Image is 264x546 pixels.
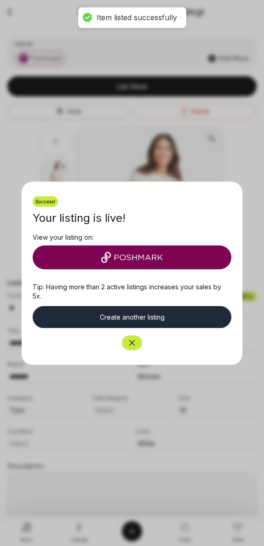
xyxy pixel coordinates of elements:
[33,232,231,245] p: View your listing on:
[122,335,142,350] button: Close
[97,13,177,23] div: Item listed successfully
[33,276,231,306] div: Tip: Having more than 2 active listings increases your sales by 5x.
[33,210,231,225] h2: Your listing is live!
[33,306,231,328] a: Create another listing
[36,252,228,263] img: Poshmark logo
[33,196,58,207] div: Success!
